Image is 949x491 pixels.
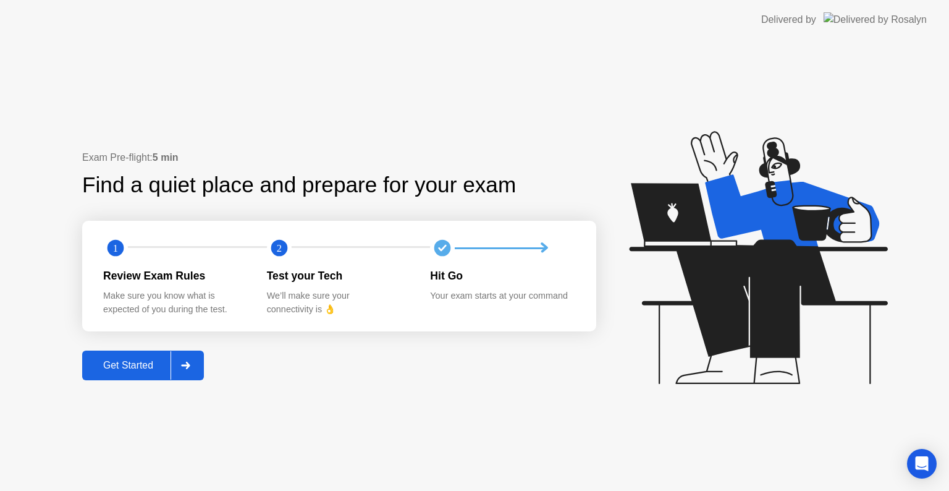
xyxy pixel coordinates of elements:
[103,289,247,316] div: Make sure you know what is expected of you during the test.
[82,169,518,202] div: Find a quiet place and prepare for your exam
[267,289,411,316] div: We’ll make sure your connectivity is 👌
[86,360,171,371] div: Get Started
[824,12,927,27] img: Delivered by Rosalyn
[82,351,204,380] button: Get Started
[103,268,247,284] div: Review Exam Rules
[113,242,118,254] text: 1
[277,242,282,254] text: 2
[153,152,179,163] b: 5 min
[82,150,596,165] div: Exam Pre-flight:
[430,289,574,303] div: Your exam starts at your command
[761,12,816,27] div: Delivered by
[907,449,937,479] div: Open Intercom Messenger
[267,268,411,284] div: Test your Tech
[430,268,574,284] div: Hit Go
